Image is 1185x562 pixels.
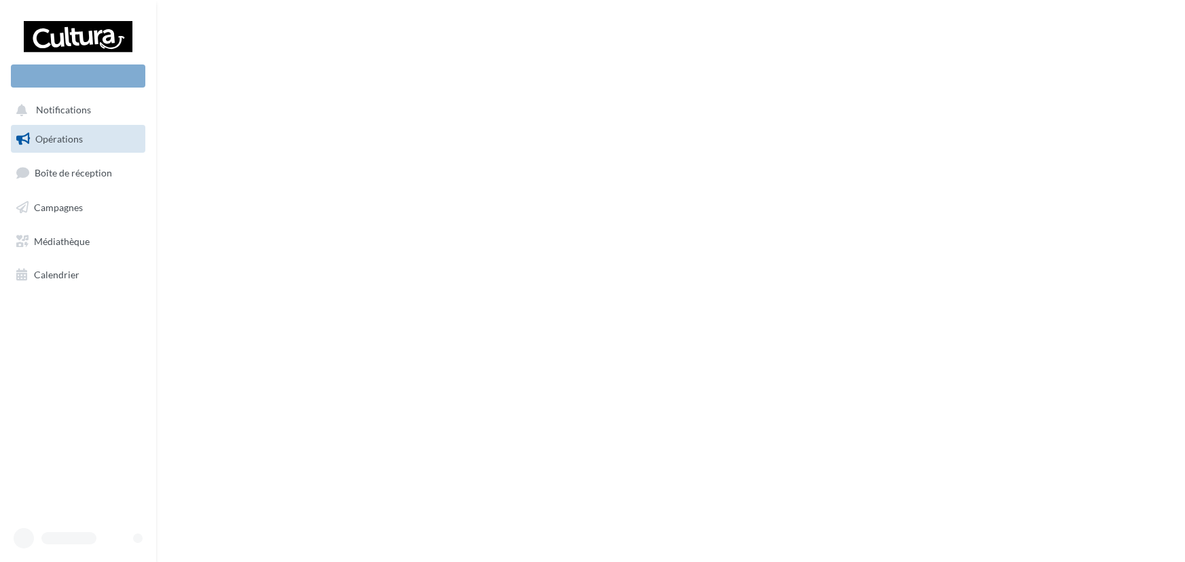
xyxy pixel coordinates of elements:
span: Campagnes [34,202,83,213]
a: Médiathèque [8,227,148,256]
span: Calendrier [34,269,79,280]
a: Boîte de réception [8,158,148,187]
span: Opérations [35,133,83,145]
a: Campagnes [8,193,148,222]
a: Calendrier [8,261,148,289]
a: Opérations [8,125,148,153]
div: Nouvelle campagne [11,64,145,88]
span: Médiathèque [34,235,90,246]
span: Boîte de réception [35,167,112,179]
span: Notifications [36,105,91,116]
